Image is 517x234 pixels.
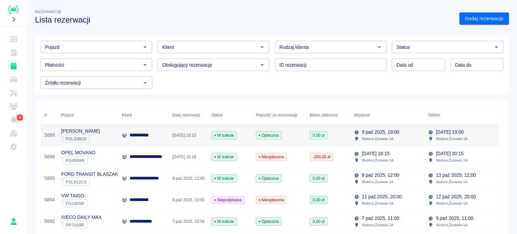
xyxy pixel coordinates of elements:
a: Flota [3,73,24,86]
button: Otwórz [492,42,501,52]
span: Rezerwacje [35,10,61,14]
a: Serwisy [3,86,24,100]
div: Odbiór [428,106,440,125]
div: Pojazd [58,106,118,125]
a: Dashboard [3,32,24,46]
p: Słubice , Żurawia 1A [362,157,393,163]
button: Otwórz [140,42,150,52]
span: W trakcie [212,154,237,160]
span: 0,00 zł [310,175,327,181]
p: Słubice , Żurawia 1A [436,200,468,206]
p: 8 paź 2025, 12:00 [362,172,399,179]
a: 5894 [44,196,55,203]
button: Otwórz [257,60,267,70]
div: [DATE] 16:18 [169,146,208,168]
a: Dodaj rezerwację [459,12,509,25]
div: 7 paź 2025, 10:58 [169,211,208,232]
a: 5895 [44,175,55,182]
p: 12 paź 2025, 20:00 [436,193,476,200]
p: [DATE] 20:15 [436,150,463,157]
span: PP7029R [63,223,87,228]
input: DD.MM.YYYY [392,59,445,71]
p: 9 paź 2025, 11:00 [436,215,473,222]
p: Słubice , Żurawia 1A [436,157,468,163]
div: Wydanie [351,106,425,125]
div: ` [61,135,100,143]
div: Płatność za rezerwację [252,106,306,125]
span: 1 [18,114,22,121]
p: Słubice , Żurawia 1A [436,136,468,142]
span: Opłacona [256,175,281,181]
span: W trakcie [212,132,237,138]
div: [DATE] 18:12 [169,125,208,146]
a: 5899 [44,132,55,139]
input: DD.MM.YYYY [450,59,504,71]
div: Klient [122,106,132,125]
div: Status [211,106,223,125]
div: # [44,106,47,125]
span: -200,00 zł [310,154,333,160]
span: FSL812CS [63,179,90,185]
p: IVECO DAILY MAX [61,214,102,221]
p: [DATE] 19:00 [436,129,463,136]
a: 5892 [44,218,55,225]
span: 0,00 zł [310,132,327,138]
div: ` [61,178,118,186]
button: Rozwiń nawigację [8,15,19,24]
div: 8 paź 2025, 10:00 [169,189,208,211]
p: Słubice , Żurawia 1A [362,222,393,228]
span: W trakcie [212,175,237,181]
a: Kalendarz [3,46,24,59]
button: Otwórz [257,42,267,52]
span: FSL338CK [63,136,90,141]
span: FG4559R [63,158,87,163]
div: # [41,106,58,125]
p: 9 paź 2025, 19:00 [362,129,399,136]
div: Status [208,106,252,125]
span: Nieopłacona [256,154,286,160]
button: Otwórz [140,60,150,70]
a: Ustawienia [3,140,24,154]
p: 7 paź 2025, 11:00 [362,215,399,222]
a: 5898 [44,153,55,160]
div: ` [61,221,102,229]
div: Klient [118,106,169,125]
div: Data rezerwacji [172,106,200,125]
p: [DATE] 16:15 [362,150,389,157]
span: 0,00 zł [310,197,327,203]
div: Bilans płatności [310,106,338,125]
span: Opłacona [256,219,281,225]
div: ` [61,156,95,164]
span: W trakcie [212,219,237,225]
p: OPEL MOVANO [61,149,95,156]
div: Bilans płatności [306,106,351,125]
div: Pojazd [61,106,73,125]
p: Słubice , Żurawia 1A [436,222,468,228]
a: Widget WWW [3,127,24,140]
button: Otwórz [140,78,150,88]
span: 0,00 zł [310,219,327,225]
div: ` [61,199,87,207]
p: Słubice , Żurawia 1A [362,179,393,185]
a: Powiadomienia [3,113,24,127]
button: Rafał Płaza [6,214,21,229]
div: 8 paź 2025, 12:00 [169,168,208,189]
p: Słubice , Żurawia 1A [362,136,393,142]
div: Wydanie [354,106,370,125]
span: Nieopłacona [256,197,286,203]
div: Odbiór [425,106,499,125]
div: Data rezerwacji [169,106,208,125]
h3: Lista rezerwacji [35,15,454,25]
span: Opłacona [256,132,281,138]
p: VW TAIGO [61,192,87,199]
span: Niepodpisana [212,197,244,203]
img: Renthelp [8,5,19,14]
p: Słubice , Żurawia 1A [436,179,468,185]
a: Klienci [3,100,24,113]
p: Słubice , Żurawia 1A [362,200,393,206]
div: Płatność za rezerwację [256,106,297,125]
button: Otwórz [375,42,384,52]
span: FG1805P [63,201,87,206]
p: 13 paź 2025, 12:00 [436,172,476,179]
